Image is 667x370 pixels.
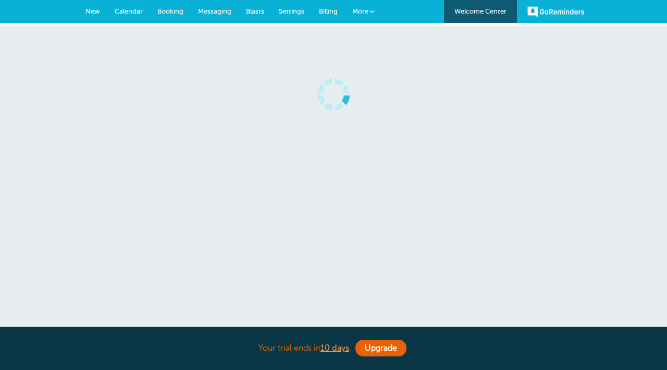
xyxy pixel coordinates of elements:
span: Blasts [246,7,264,15]
span: Calendar [115,7,143,15]
span: Billing [319,7,338,15]
span: New [85,7,100,15]
a: Upgrade [355,340,406,356]
div: Your trial ends in . [73,337,594,360]
span: Booking [157,7,183,15]
span: More [352,7,368,15]
span: Messaging [198,7,231,15]
a: 10 days [320,343,349,353]
span: Settings [279,7,304,15]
